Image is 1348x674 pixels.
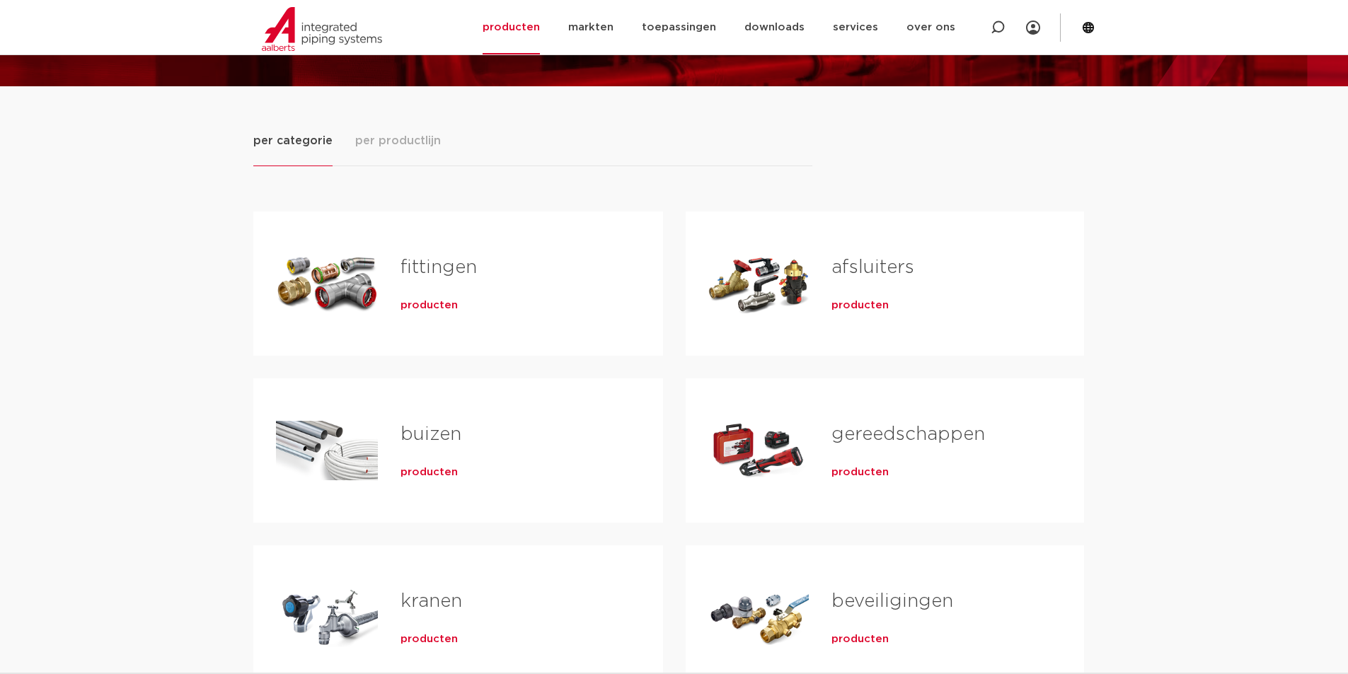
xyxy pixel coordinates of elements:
[401,592,462,610] a: kranen
[831,592,953,610] a: beveiligingen
[831,632,889,646] a: producten
[401,632,458,646] a: producten
[401,298,458,313] a: producten
[831,258,914,277] a: afsluiters
[401,425,461,443] a: buizen
[831,298,889,313] a: producten
[401,465,458,480] a: producten
[401,258,477,277] a: fittingen
[253,132,333,149] span: per categorie
[355,132,441,149] span: per productlijn
[831,465,889,480] a: producten
[831,425,985,443] a: gereedschappen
